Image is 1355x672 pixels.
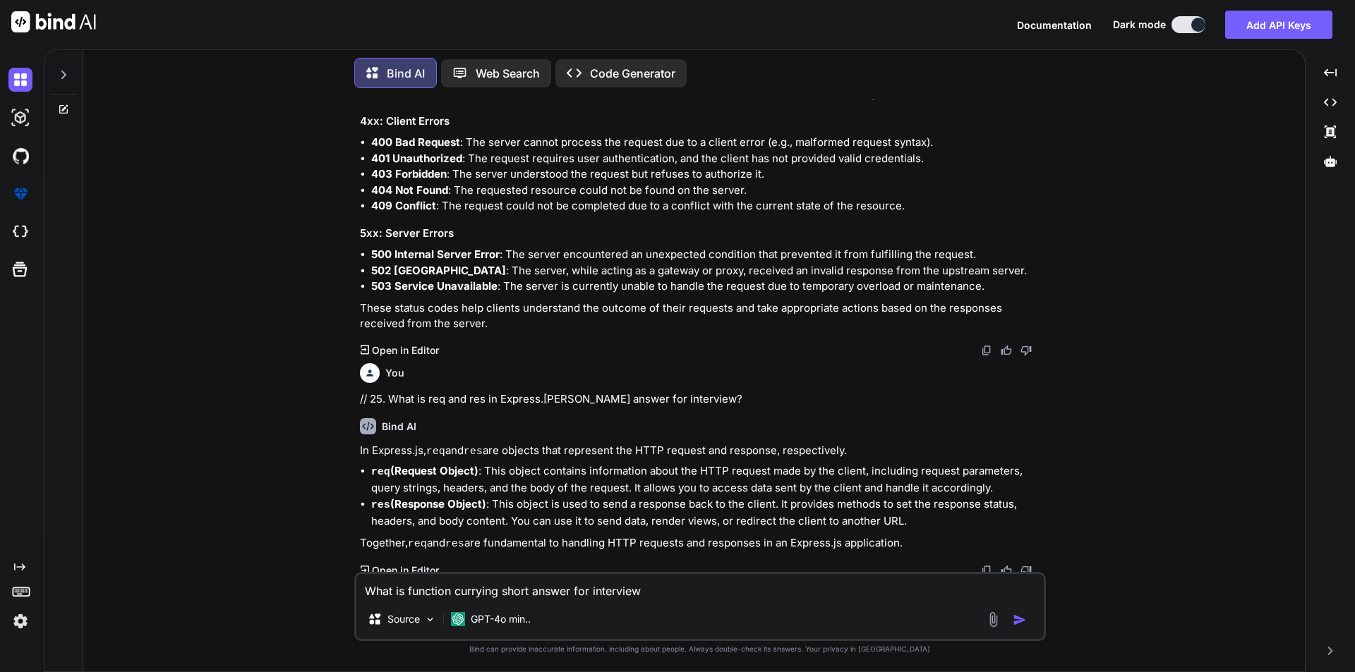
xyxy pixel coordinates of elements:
[360,535,1043,553] p: Together, and are fundamental to handling HTTP requests and responses in an Express.js application.
[426,446,445,458] code: req
[371,263,1043,279] li: : The server, while acting as a gateway or proxy, received an invalid response from the upstream ...
[372,343,439,358] p: Open in Editor
[8,144,32,168] img: githubDark
[371,279,1043,295] li: : The server is currently unable to handle the request due to temporary overload or maintenance.
[371,466,390,478] code: req
[371,497,486,511] strong: (Response Object)
[371,463,1043,496] p: : This object contains information about the HTTP request made by the client, including request p...
[371,248,500,261] strong: 500 Internal Server Error
[451,612,465,626] img: GPT-4o mini
[8,68,32,92] img: darkChat
[8,609,32,633] img: settings
[371,135,460,149] strong: 400 Bad Request
[8,182,32,206] img: premium
[981,565,992,576] img: copy
[371,496,1043,530] p: : This object is used to send a response back to the client. It provides methods to set the respo...
[1001,565,1012,576] img: like
[371,198,1043,214] li: : The request could not be completed due to a conflict with the current state of the resource.
[371,199,436,212] strong: 409 Conflict
[8,106,32,130] img: darkAi-studio
[360,443,1043,460] p: In Express.js, and are objects that represent the HTTP request and response, respectively.
[11,11,96,32] img: Bind AI
[360,114,1043,130] h3: 4xx: Client Errors
[1017,19,1092,31] span: Documentation
[1017,18,1092,32] button: Documentation
[371,152,462,165] strong: 401 Unauthorized
[985,611,1001,628] img: attachment
[590,65,675,82] p: Code Generator
[371,247,1043,263] li: : The server encountered an unexpected condition that prevented it from fulfilling the request.
[1225,11,1332,39] button: Add API Keys
[981,345,992,356] img: copy
[387,65,425,82] p: Bind AI
[371,183,1043,199] li: : The requested resource could not be found on the server.
[385,366,404,380] h6: You
[371,264,506,277] strong: 502 [GEOGRAPHIC_DATA]
[371,167,447,181] strong: 403 Forbidden
[371,183,448,197] strong: 404 Not Found
[408,538,427,550] code: req
[476,65,540,82] p: Web Search
[387,612,420,626] p: Source
[360,300,1043,332] p: These status codes help clients understand the outcome of their requests and take appropriate act...
[8,220,32,244] img: cloudideIcon
[445,538,464,550] code: res
[1013,613,1027,627] img: icon
[1020,565,1032,576] img: dislike
[1113,18,1166,32] span: Dark mode
[382,420,416,434] h6: Bind AI
[371,464,478,477] strong: (Request Object)
[371,166,1043,183] li: : The server understood the request but refuses to authorize it.
[371,135,1043,151] li: : The server cannot process the request due to a client error (e.g., malformed request syntax).
[1001,345,1012,356] img: like
[360,226,1043,242] h3: 5xx: Server Errors
[354,644,1046,654] p: Bind can provide inaccurate information, including about people. Always double-check its answers....
[371,499,390,511] code: res
[360,391,1043,408] p: // 25. What is req and res in Express.[PERSON_NAME] answer for interview?
[371,151,1043,167] li: : The request requires user authentication, and the client has not provided valid credentials.
[372,563,439,578] p: Open in Editor
[424,613,436,625] img: Pick Models
[1020,345,1032,356] img: dislike
[371,279,498,293] strong: 503 Service Unavailable
[464,446,483,458] code: res
[471,612,531,626] p: GPT-4o min..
